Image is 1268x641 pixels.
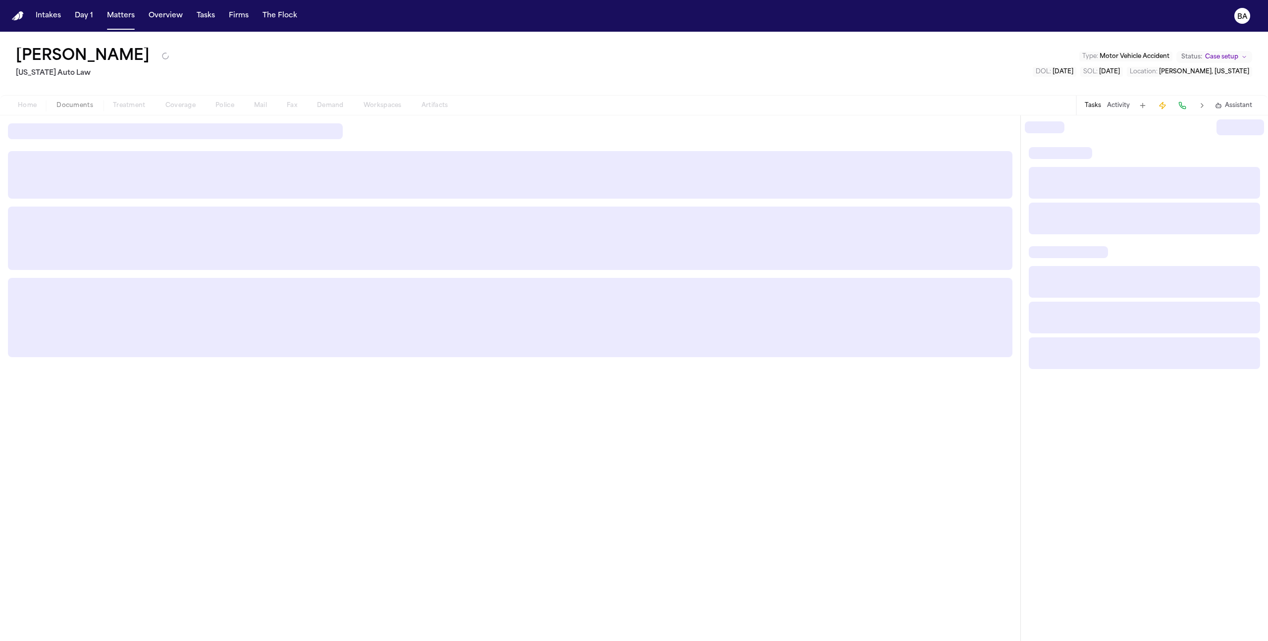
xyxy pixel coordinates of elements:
[1082,53,1098,59] span: Type :
[193,7,219,25] button: Tasks
[145,7,187,25] button: Overview
[1225,102,1252,109] span: Assistant
[32,7,65,25] button: Intakes
[1215,102,1252,109] button: Assistant
[1053,69,1073,75] span: [DATE]
[12,11,24,21] a: Home
[1083,69,1098,75] span: SOL :
[16,67,169,79] h2: [US_STATE] Auto Law
[1085,102,1101,109] button: Tasks
[1036,69,1051,75] span: DOL :
[1127,67,1252,77] button: Edit Location: Clemens, Michigan
[1176,51,1252,63] button: Change status from Case setup
[71,7,97,25] button: Day 1
[12,11,24,21] img: Finch Logo
[1156,99,1169,112] button: Create Immediate Task
[1237,13,1248,20] text: BA
[1099,69,1120,75] span: [DATE]
[1181,53,1202,61] span: Status:
[16,48,150,65] button: Edit matter name
[1079,52,1172,61] button: Edit Type: Motor Vehicle Accident
[1136,99,1150,112] button: Add Task
[1033,67,1076,77] button: Edit DOL: 2025-08-06
[1175,99,1189,112] button: Make a Call
[1107,102,1130,109] button: Activity
[225,7,253,25] button: Firms
[103,7,139,25] button: Matters
[259,7,301,25] button: The Flock
[1205,53,1238,61] span: Case setup
[1159,69,1249,75] span: [PERSON_NAME], [US_STATE]
[1130,69,1158,75] span: Location :
[16,48,150,65] h1: [PERSON_NAME]
[1100,53,1169,59] span: Motor Vehicle Accident
[1080,67,1123,77] button: Edit SOL: 2028-08-06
